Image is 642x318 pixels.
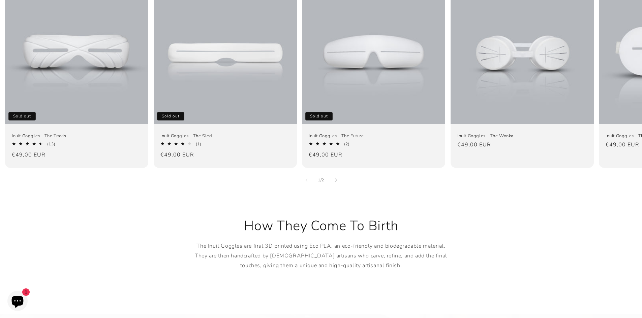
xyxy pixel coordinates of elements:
a: Inuit Goggles - The Travis [12,133,142,139]
button: Slide right [329,173,343,187]
button: Slide left [299,173,314,187]
span: / [320,177,322,183]
h2: How They Come To Birth [190,217,453,235]
span: 1 [318,177,320,183]
a: Inuit Goggles - The Future [309,133,438,139]
span: 2 [322,177,324,183]
p: The Inuit Goggles are first 3D printed using Eco PLA, an eco-friendly and biodegradable material.... [190,241,453,270]
a: Inuit Goggles - The Sled [160,133,290,139]
a: Inuit Goggles - The Wonka [457,133,587,139]
inbox-online-store-chat: Shopify online store chat [5,291,30,313]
